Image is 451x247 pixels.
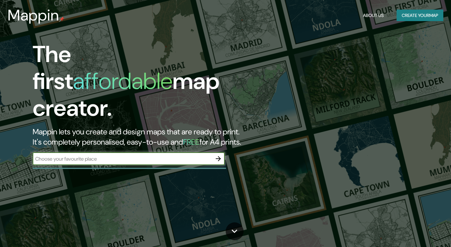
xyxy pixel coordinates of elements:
h2: Mappin lets you create and design maps that are ready to print. It's completely personalised, eas... [33,127,258,147]
button: About Us [360,10,386,21]
input: Choose your favourite place [33,155,212,163]
h1: The first map creator. [33,41,258,127]
h1: affordable [73,66,173,96]
h5: FREE [183,137,199,147]
img: mappin-pin [59,17,64,22]
button: Create yourmap [397,10,443,21]
h3: Mappin [8,6,59,24]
